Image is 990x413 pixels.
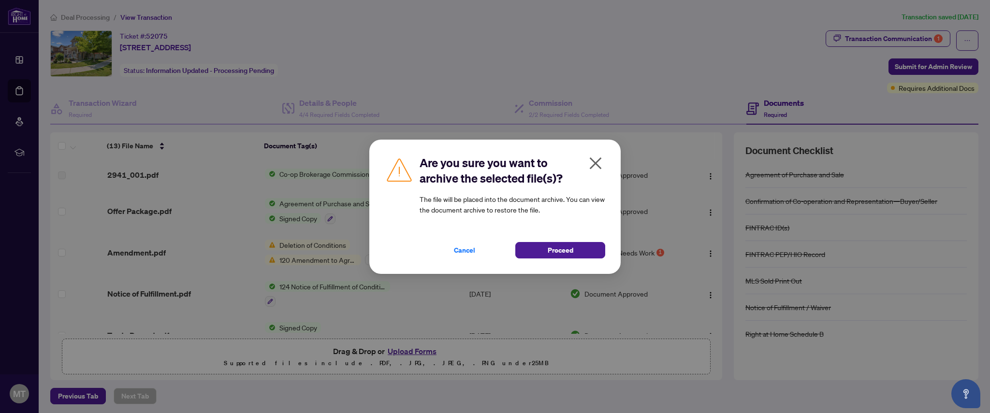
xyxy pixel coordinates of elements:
span: Proceed [548,242,573,258]
button: Proceed [515,242,605,258]
img: Caution Icon [385,155,414,184]
button: Open asap [951,379,980,408]
button: Cancel [420,242,510,258]
h2: Are you sure you want to archive the selected file(s)? [420,155,605,186]
span: Cancel [454,242,475,258]
article: The file will be placed into the document archive. You can view the document archive to restore t... [420,194,605,215]
span: close [588,156,603,171]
